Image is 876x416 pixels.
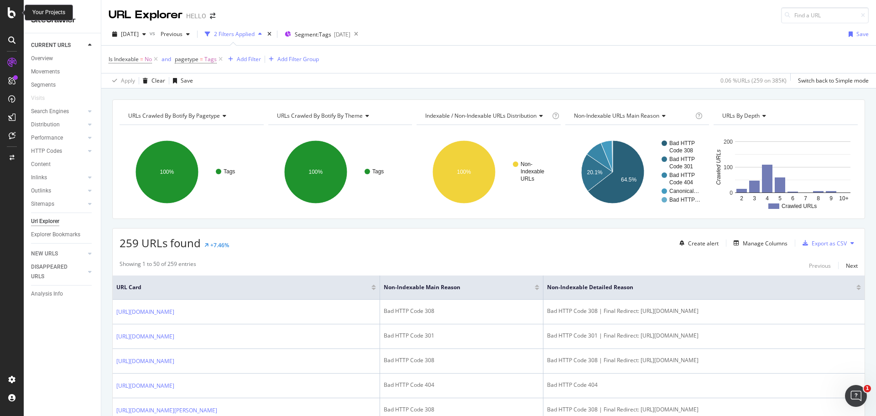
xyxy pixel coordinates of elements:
button: Save [169,73,193,88]
text: Canonical… [669,188,699,194]
span: URLs Crawled By Botify By theme [277,112,363,120]
div: Bad HTTP Code 301 [384,332,539,340]
svg: A chart. [268,132,412,212]
svg: A chart. [565,132,709,212]
span: Previous [157,30,182,38]
button: and [162,55,171,63]
div: DISAPPEARED URLS [31,262,77,281]
a: Analysis Info [31,289,94,299]
div: Apply [121,77,135,84]
span: Non-Indexable Main Reason [384,283,521,291]
span: 2025 Sep. 14th [121,30,139,38]
div: Add Filter [237,55,261,63]
button: Apply [109,73,135,88]
div: Bad HTTP Code 308 [384,406,539,414]
a: DISAPPEARED URLS [31,262,85,281]
a: [URL][DOMAIN_NAME] [116,381,174,390]
div: Manage Columns [743,239,787,247]
div: Segments [31,80,56,90]
h4: Non-Indexable URLs Main Reason [572,109,694,123]
text: Bad HTTP… [669,197,700,203]
a: Segments [31,80,94,90]
div: Performance [31,133,63,143]
div: 2 Filters Applied [214,30,255,38]
a: [URL][DOMAIN_NAME] [116,357,174,366]
h4: URLs by Depth [720,109,850,123]
a: Url Explorer [31,217,94,226]
a: NEW URLS [31,249,85,259]
div: Next [846,262,858,270]
span: 259 URLs found [120,235,201,250]
button: Manage Columns [730,238,787,249]
button: Save [845,27,869,42]
div: Clear [151,77,165,84]
a: [URL][DOMAIN_NAME] [116,307,174,317]
text: Crawled URLs [782,203,817,209]
span: Non-Indexable Detailed Reason [547,283,843,291]
div: Distribution [31,120,60,130]
div: Sitemaps [31,199,54,209]
text: 64.5% [621,177,636,183]
text: Bad HTTP [669,172,695,178]
text: 100% [308,169,323,175]
div: HTTP Codes [31,146,62,156]
button: Create alert [676,236,719,250]
a: HTTP Codes [31,146,85,156]
a: Outlinks [31,186,85,196]
div: Bad HTTP Code 308 | Final Redirect: [URL][DOMAIN_NAME] [547,406,861,414]
text: Non- [521,161,532,167]
span: = [200,55,203,63]
div: Bad HTTP Code 404 [547,381,861,389]
text: 100 [724,164,733,171]
h4: URLs Crawled By Botify By pagetype [126,109,255,123]
text: Indexable [521,168,544,175]
text: 6 [792,195,795,202]
text: 20.1% [587,169,602,176]
text: Code 404 [669,179,693,186]
div: A chart. [714,132,858,212]
span: Segment: Tags [295,31,331,38]
text: Tags [372,168,384,175]
text: 100% [457,169,471,175]
text: 7 [804,195,808,202]
span: URLs by Depth [722,112,760,120]
a: CURRENT URLS [31,41,85,50]
text: 8 [817,195,820,202]
div: Bad HTTP Code 301 | Final Redirect: [URL][DOMAIN_NAME] [547,332,861,340]
div: Bad HTTP Code 308 [384,356,539,364]
div: URL Explorer [109,7,182,23]
button: Clear [139,73,165,88]
div: Bad HTTP Code 404 [384,381,539,389]
div: Save [181,77,193,84]
a: [URL][DOMAIN_NAME][PERSON_NAME] [116,406,217,415]
div: NEW URLS [31,249,58,259]
a: Distribution [31,120,85,130]
text: 9 [830,195,833,202]
span: = [140,55,143,63]
div: Save [856,30,869,38]
button: Add Filter [224,54,261,65]
div: HELLO [186,11,206,21]
button: 2 Filters Applied [201,27,266,42]
svg: A chart. [120,132,264,212]
text: Code 301 [669,163,693,170]
span: Tags [204,53,217,66]
div: Bad HTTP Code 308 | Final Redirect: [URL][DOMAIN_NAME] [547,356,861,364]
button: [DATE] [109,27,150,42]
span: Is Indexable [109,55,139,63]
div: times [266,30,273,39]
span: pagetype [175,55,198,63]
text: 3 [753,195,756,202]
a: Explorer Bookmarks [31,230,94,239]
span: No [145,53,152,66]
div: Create alert [688,239,719,247]
button: Add Filter Group [265,54,319,65]
button: Previous [809,260,831,271]
div: Search Engines [31,107,69,116]
span: URL Card [116,283,369,291]
a: Performance [31,133,85,143]
text: 2 [740,195,744,202]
